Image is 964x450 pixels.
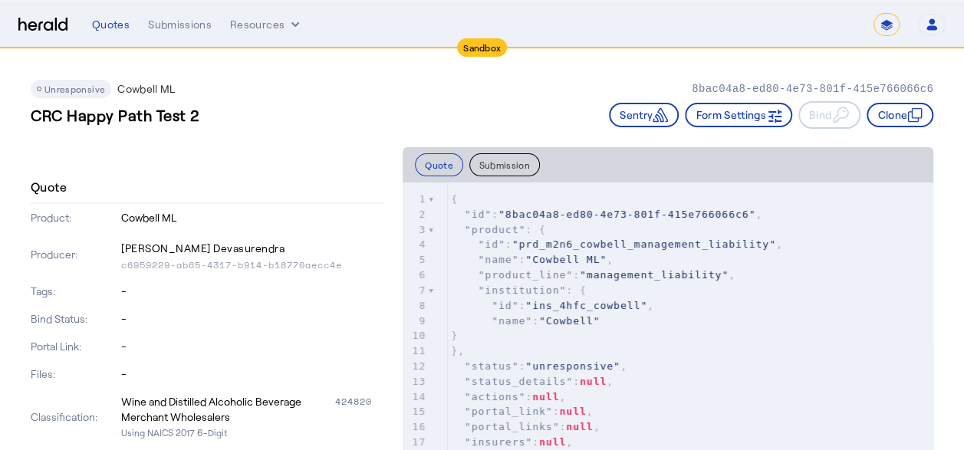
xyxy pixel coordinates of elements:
[230,17,303,32] button: Resources dropdown menu
[403,314,428,329] div: 9
[492,300,518,311] span: "id"
[451,224,546,235] span: : {
[512,238,776,250] span: "prd_m2n6_cowbell_management_liability"
[451,345,465,356] span: },
[539,315,600,327] span: "Cowbell"
[31,366,118,382] p: Files:
[403,222,428,238] div: 3
[415,153,463,176] button: Quote
[609,103,679,127] button: Sentry
[525,254,607,265] span: "Cowbell ML"
[451,209,762,220] span: : ,
[121,259,384,271] p: c6959229-ab65-4317-b914-b18770aecc4e
[580,269,729,281] span: "management_liability"
[403,359,428,374] div: 12
[121,339,384,354] p: -
[451,421,600,432] span: : ,
[465,224,525,235] span: "product"
[403,419,428,435] div: 16
[403,283,428,298] div: 7
[566,421,593,432] span: null
[403,404,428,419] div: 15
[403,435,428,450] div: 17
[465,391,525,402] span: "actions"
[525,300,647,311] span: "ins_4hfc_cowbell"
[539,436,566,448] span: null
[532,391,559,402] span: null
[469,153,540,176] button: Submission
[692,81,933,97] p: 8bac04a8-ed80-4e73-801f-415e766066c6
[121,284,384,299] p: -
[121,394,332,425] div: Wine and Distilled Alcoholic Beverage Merchant Wholesalers
[403,374,428,389] div: 13
[465,376,573,387] span: "status_details"
[18,18,67,32] img: Herald Logo
[451,269,735,281] span: : ,
[465,209,492,220] span: "id"
[121,425,384,440] p: Using NAICS 2017 6-Digit
[451,391,566,402] span: : ,
[121,210,384,225] p: Cowbell ML
[44,84,105,94] span: Unresponsive
[31,247,118,262] p: Producer:
[335,394,384,425] div: 424820
[451,300,654,311] span: : ,
[403,298,428,314] div: 8
[31,409,118,425] p: Classification:
[31,210,118,225] p: Product:
[451,376,614,387] span: : ,
[403,207,428,222] div: 2
[457,38,507,57] div: Sandbox
[451,436,573,448] span: : ,
[31,178,67,196] h4: Quote
[121,311,384,327] p: -
[479,269,574,281] span: "product_line"
[403,389,428,405] div: 14
[403,192,428,207] div: 1
[451,284,587,296] span: : {
[31,339,118,354] p: Portal Link:
[451,193,458,205] span: {
[148,17,212,32] div: Submissions
[403,237,428,252] div: 4
[451,406,593,417] span: : ,
[465,360,519,372] span: "status"
[31,284,118,299] p: Tags:
[479,238,505,250] span: "id"
[121,238,384,259] p: [PERSON_NAME] Devasurendra
[451,254,614,265] span: : ,
[492,315,532,327] span: "name"
[465,421,560,432] span: "portal_links"
[451,330,458,341] span: }
[867,103,933,127] button: Clone
[31,311,118,327] p: Bind Status:
[580,376,607,387] span: null
[498,209,755,220] span: "8bac04a8-ed80-4e73-801f-415e766066c6"
[403,328,428,343] div: 10
[451,238,783,250] span: : ,
[117,81,176,97] p: Cowbell ML
[121,366,384,382] p: -
[798,101,860,129] button: Bind
[451,315,600,327] span: :
[465,436,532,448] span: "insurers"
[403,268,428,283] div: 6
[559,406,586,417] span: null
[479,254,519,265] span: "name"
[92,17,130,32] div: Quotes
[451,360,627,372] span: : ,
[479,284,567,296] span: "institution"
[403,252,428,268] div: 5
[31,104,199,126] h3: CRC Happy Path Test 2
[685,103,792,127] button: Form Settings
[525,360,620,372] span: "unresponsive"
[465,406,553,417] span: "portal_link"
[403,343,428,359] div: 11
